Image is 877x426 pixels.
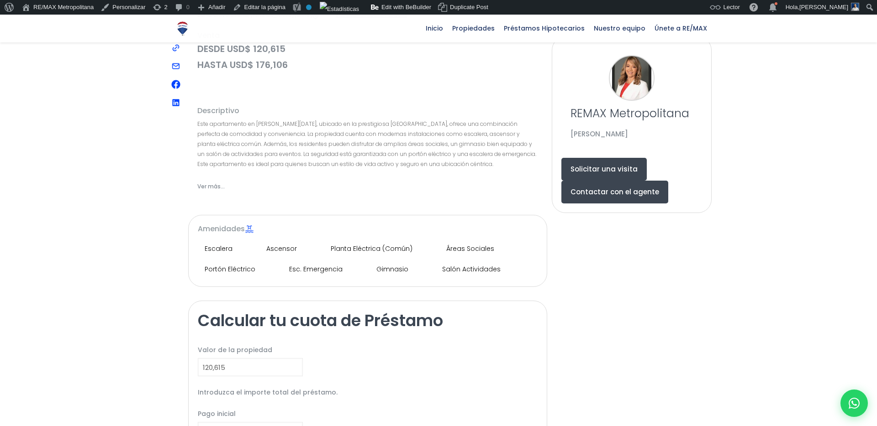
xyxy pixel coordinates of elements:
span: Ascensor [259,241,319,257]
span: Inicio [421,21,448,35]
span: Gimnasio [370,261,431,277]
span: Únete a RE/MAX [650,21,712,35]
a: Inicio [421,15,448,42]
a: Propiedades [448,15,499,42]
img: Esc. Emergencia [347,264,358,275]
a: Únete a RE/MAX [650,15,712,42]
a: RE/MAX Metropolitana [174,15,190,42]
img: Visitas de 48 horas. Haz clic para ver más estadísticas del sitio. [320,2,359,16]
span: Portón Eléctrico [198,261,278,277]
img: Compartir en Linkedin [172,99,180,106]
span: Escalera [198,241,255,257]
span: Introduzca el importe total del préstamo. [198,388,338,397]
img: Compartir por correo [171,62,180,71]
span: Ver más... [197,181,225,192]
span: HASTA USD$ 176,106 [197,59,538,71]
a: Nuestro equipo [589,15,650,42]
img: Salón Actividades [505,264,516,275]
span: Esc. Emergencia [282,261,365,277]
img: Compartir en Facebook [171,80,180,89]
span: Salón Actividades [435,261,523,277]
span: Áreas Sociales [439,241,517,257]
span: [PERSON_NAME] [571,129,628,139]
input: RD$ [198,358,303,376]
label: Valor de la propiedad [198,344,538,356]
label: Pago inicial [198,408,538,420]
h2: Descriptivo [197,107,538,114]
img: Ascensor [301,244,312,255]
h2: Calcular tu cuota de Préstamo [198,310,538,331]
span: Planta Eléctrica (Común) [324,241,435,257]
span: [PERSON_NAME] [799,4,848,10]
button: Contactar con el agente [561,181,668,203]
a: Préstamos Hipotecarios [499,15,589,42]
p: Este apartamento en [PERSON_NAME][DATE], ubicado en la prestigiosa [GEOGRAPHIC_DATA], ofrece una ... [197,119,538,169]
div: No indexar [306,5,312,10]
span: Préstamos Hipotecarios [499,21,589,35]
img: Copiar Enlace [171,43,180,52]
img: Icono de amenidades [245,224,254,234]
span: Nuestro equipo [589,21,650,35]
h2: Amenidades [198,224,538,234]
h3: REMAX Metropolitana [571,105,693,121]
span: Propiedades [448,21,499,35]
span: Copiar enlace [169,41,183,55]
span: DESDE USD$ 120,615 [197,43,538,55]
button: Solicitar una visita [561,158,647,181]
img: Planta Eléctrica (Común) [417,244,428,255]
img: Portón Eléctrico [260,264,271,275]
img: Gimnasio [413,264,424,275]
img: Logo de REMAX [174,21,190,36]
img: Áreas Sociales [499,244,510,255]
img: Escalera [237,244,248,255]
div: Franklin Marte [609,55,655,101]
